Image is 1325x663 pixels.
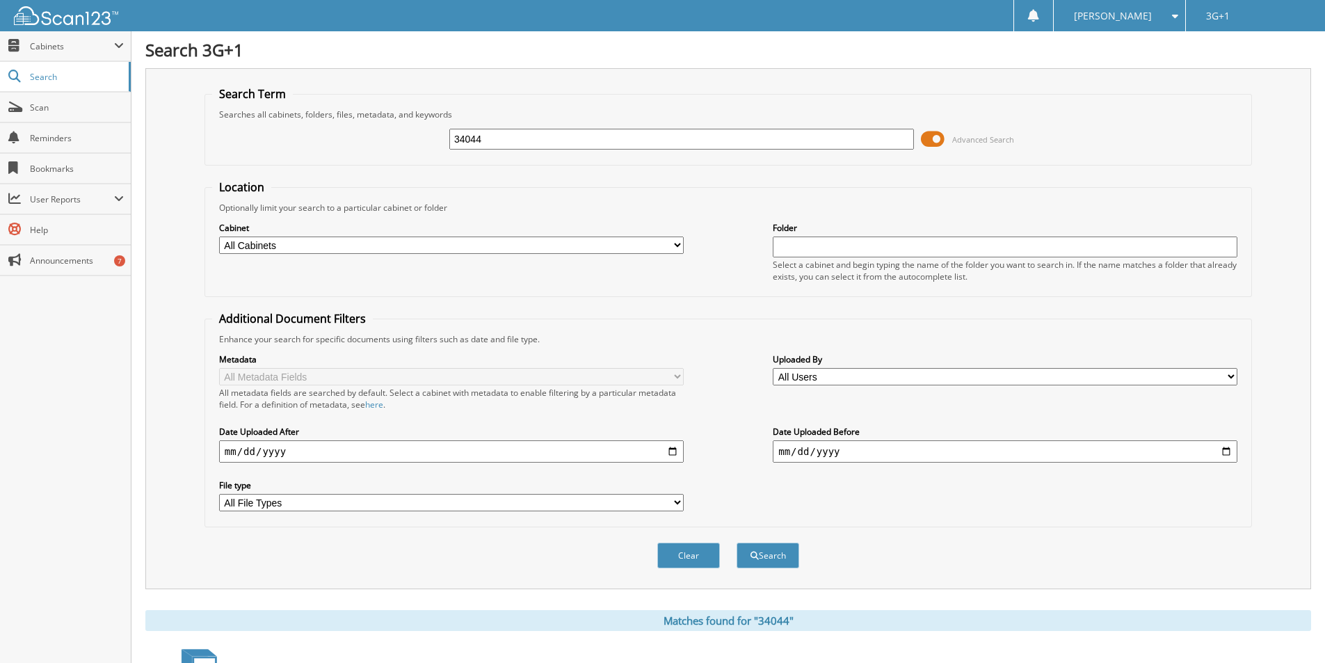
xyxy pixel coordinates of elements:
div: Select a cabinet and begin typing the name of the folder you want to search in. If the name match... [773,259,1237,282]
label: Date Uploaded Before [773,426,1237,438]
label: Uploaded By [773,353,1237,365]
button: Search [737,543,799,568]
span: Bookmarks [30,163,124,175]
div: Enhance your search for specific documents using filters such as date and file type. [212,333,1244,345]
span: Advanced Search [952,134,1014,145]
div: Optionally limit your search to a particular cabinet or folder [212,202,1244,214]
label: File type [219,479,684,491]
label: Metadata [219,353,684,365]
legend: Search Term [212,86,293,102]
legend: Additional Document Filters [212,311,373,326]
input: end [773,440,1237,463]
button: Clear [657,543,720,568]
div: All metadata fields are searched by default. Select a cabinet with metadata to enable filtering b... [219,387,684,410]
a: here [365,399,383,410]
input: start [219,440,684,463]
img: scan123-logo-white.svg [14,6,118,25]
span: User Reports [30,193,114,205]
div: Searches all cabinets, folders, files, metadata, and keywords [212,109,1244,120]
legend: Location [212,179,271,195]
span: Reminders [30,132,124,144]
label: Folder [773,222,1237,234]
span: [PERSON_NAME] [1074,12,1152,20]
span: 3G+1 [1206,12,1230,20]
span: Announcements [30,255,124,266]
span: Search [30,71,122,83]
div: 7 [114,255,125,266]
label: Date Uploaded After [219,426,684,438]
span: Scan [30,102,124,113]
span: Cabinets [30,40,114,52]
h1: Search 3G+1 [145,38,1311,61]
div: Matches found for "34044" [145,610,1311,631]
span: Help [30,224,124,236]
label: Cabinet [219,222,684,234]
